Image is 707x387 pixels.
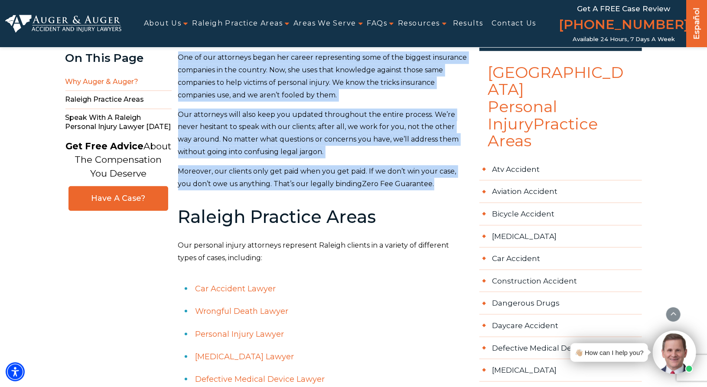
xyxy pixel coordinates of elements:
a: [MEDICAL_DATA] [479,359,642,382]
a: Raleigh Practice Areas [192,14,283,33]
a: Resources [398,14,440,33]
a: FAQs [367,14,388,33]
a: [MEDICAL_DATA] Lawyer [195,352,294,361]
a: Bicycle Accident [479,203,642,226]
span: . [433,180,434,188]
a: Defective Medical Device Lawyer [195,374,325,384]
span: [GEOGRAPHIC_DATA] Personal Injury [479,64,642,158]
a: Defective Medical Devices [479,337,642,360]
span: Available 24 Hours, 7 Days a Week [573,36,675,43]
a: Personal Injury Lawyer [195,329,284,339]
span: Speak with a Raleigh Personal Injury Lawyer [DATE] [65,109,172,136]
a: Have A Case? [68,186,168,211]
span: Zero Fee Guarantee [362,180,433,188]
span: Practice Areas [488,114,598,151]
span: Our personal injury attorneys represent Raleigh clients in a variety of different types of cases,... [178,241,450,262]
a: Car Accident [479,248,642,270]
span: Our attorneys will also keep you updated throughout the entire process. We’re never hesitant to s... [178,110,459,156]
div: 👋🏼 How can I help you? [575,347,644,358]
a: Construction Accident [479,270,642,293]
a: Daycare Accident [479,315,642,337]
span: Moreover, our clients only get paid when you get paid. If we don’t win your case, you don’t owe u... [178,167,456,188]
a: [MEDICAL_DATA] [479,226,642,248]
a: About Us [144,14,181,33]
span: Get a FREE Case Review [577,4,671,13]
button: scroll to up [666,307,681,322]
a: Atv Accident [479,158,642,181]
a: Areas We Serve [293,14,356,33]
a: Contact Us [492,14,536,33]
span: Have A Case? [78,193,159,203]
h2: Raleigh Practice Areas [178,207,469,226]
img: Intaker widget Avatar [653,331,696,374]
strong: Get Free Advice [65,141,143,152]
a: Aviation Accident [479,181,642,203]
div: On This Page [65,52,172,64]
span: One of our attorneys began her career representing some of the biggest insurance companies in the... [178,53,467,99]
a: Wrongful Death Lawyer [195,306,289,316]
a: Results [453,14,483,33]
img: Auger & Auger Accident and Injury Lawyers Logo [5,15,121,32]
div: Accessibility Menu [6,362,25,381]
a: Car Accident Lawyer [195,284,276,293]
span: Why Auger & Auger? [65,73,172,91]
a: [PHONE_NUMBER] [559,15,689,36]
p: About The Compensation You Deserve [65,139,171,181]
a: Dangerous Drugs [479,292,642,315]
span: Raleigh Practice Areas [65,91,172,109]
